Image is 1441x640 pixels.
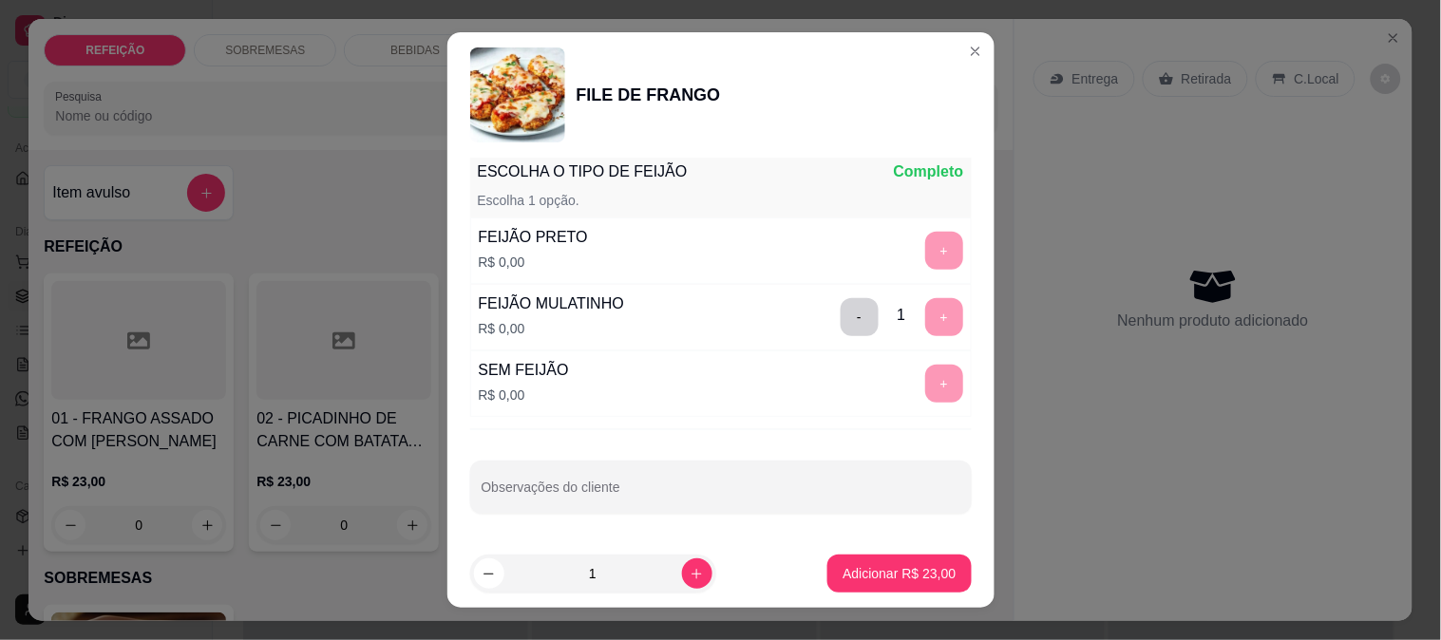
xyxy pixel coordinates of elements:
[479,253,588,272] p: R$ 0,00
[827,555,971,593] button: Adicionar R$ 23,00
[470,47,565,142] img: product-image
[482,485,960,504] input: Observações do cliente
[577,82,721,108] div: FILE DE FRANGO
[479,226,588,249] div: FEIJÃO PRETO
[474,558,504,589] button: decrease-product-quantity
[960,36,991,66] button: Close
[841,298,879,336] button: delete
[843,564,956,583] p: Adicionar R$ 23,00
[479,386,569,405] p: R$ 0,00
[479,319,625,338] p: R$ 0,00
[478,191,579,210] p: Escolha 1 opção.
[478,160,688,183] p: ESCOLHA O TIPO DE FEIJÃO
[479,292,625,315] div: FEIJÃO MULATINHO
[479,359,569,382] div: SEM FEIJÃO
[894,160,964,183] p: Completo
[898,304,906,327] div: 1
[682,558,712,589] button: increase-product-quantity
